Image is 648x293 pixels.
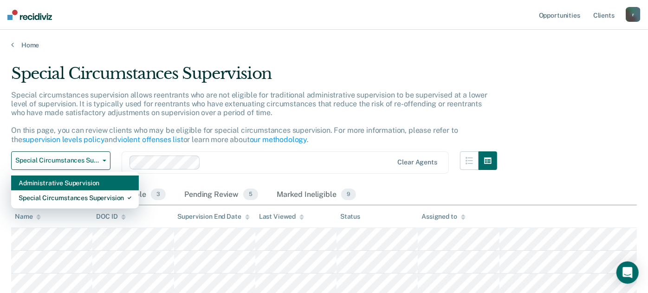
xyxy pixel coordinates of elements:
[11,91,487,144] p: Special circumstances supervision allows reentrants who are not eligible for traditional administ...
[259,213,304,221] div: Last Viewed
[182,185,260,205] div: Pending Review5
[11,151,110,170] button: Special Circumstances Supervision
[11,41,637,49] a: Home
[15,156,99,164] span: Special Circumstances Supervision
[398,158,437,166] div: Clear agents
[421,213,465,221] div: Assigned to
[616,261,639,284] div: Open Intercom Messenger
[11,64,497,91] div: Special Circumstances Supervision
[151,189,166,201] span: 3
[340,213,360,221] div: Status
[19,190,131,205] div: Special Circumstances Supervision
[22,135,105,144] a: supervision levels policy
[243,189,258,201] span: 5
[626,7,641,22] button: r
[96,213,126,221] div: DOC ID
[341,189,356,201] span: 9
[117,135,183,144] a: violent offenses list
[19,176,131,190] div: Administrative Supervision
[275,185,358,205] div: Marked Ineligible9
[178,213,250,221] div: Supervision End Date
[7,10,52,20] img: Recidiviz
[250,135,307,144] a: our methodology
[15,213,41,221] div: Name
